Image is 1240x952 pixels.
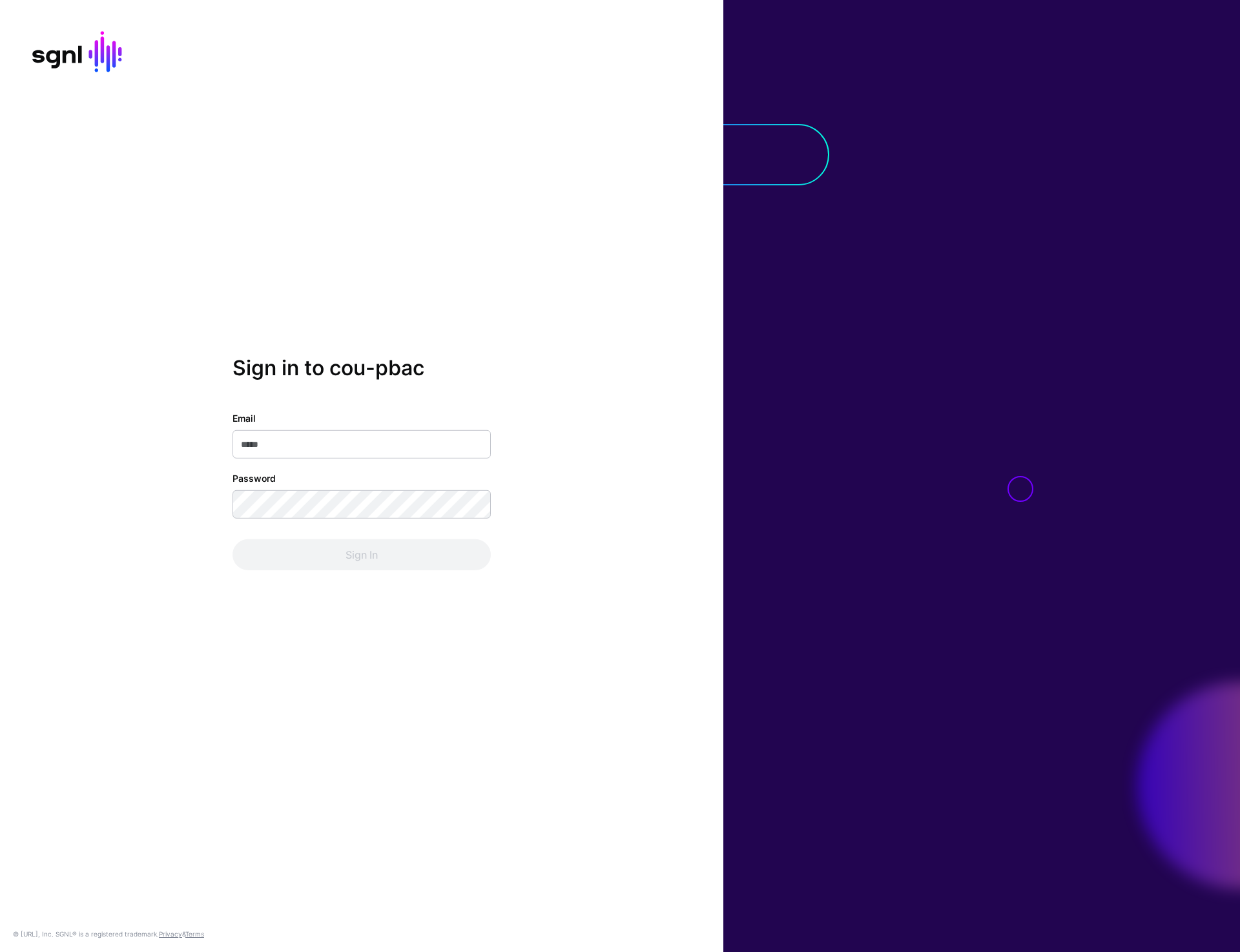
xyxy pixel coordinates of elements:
a: Terms [185,930,204,938]
label: Password [232,471,276,485]
a: Privacy [159,930,182,938]
h2: Sign in to cou-pbac [232,356,491,380]
label: Email [232,411,256,425]
div: © [URL], Inc. SGNL® is a registered trademark. & [13,929,204,939]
